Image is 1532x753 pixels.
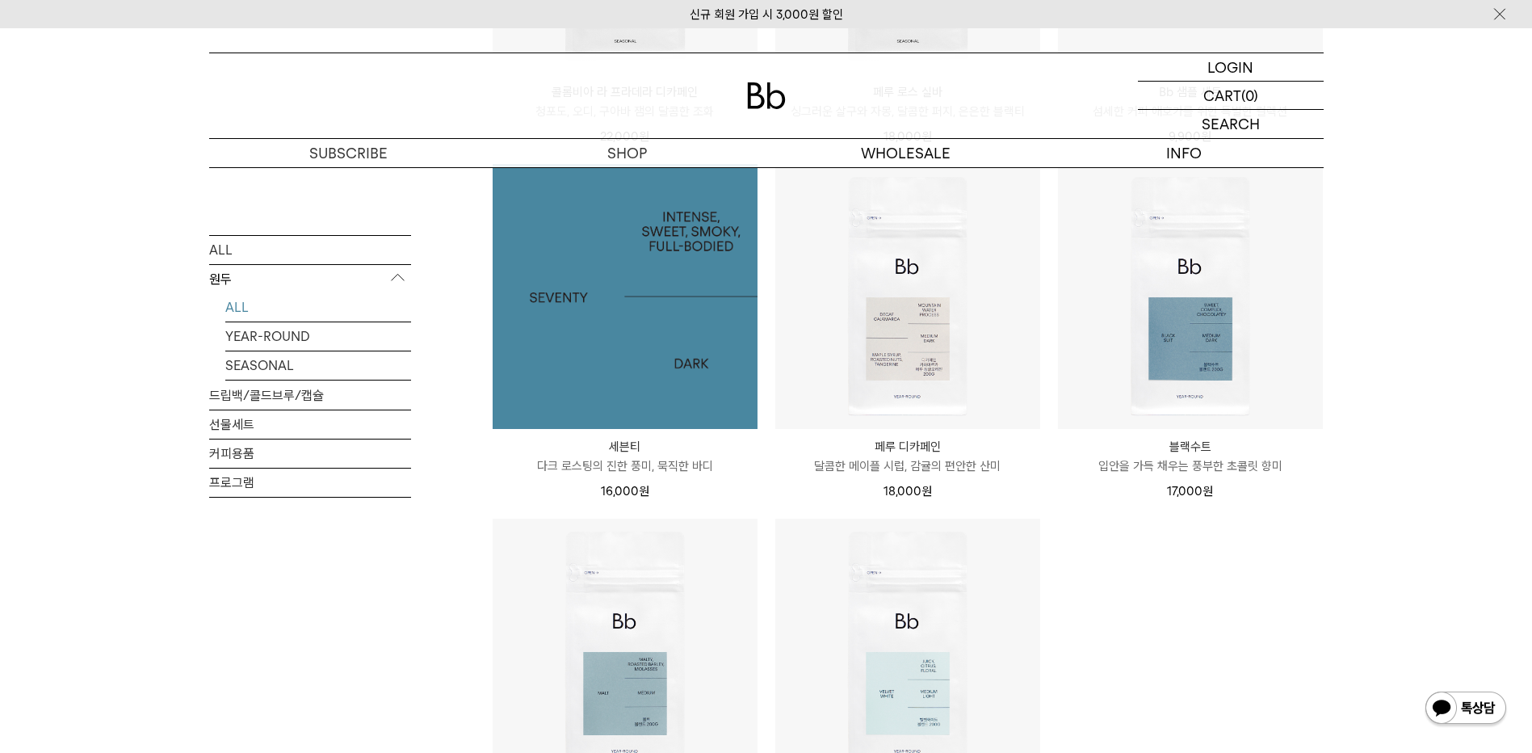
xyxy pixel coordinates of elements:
[493,437,758,456] p: 세븐티
[225,292,411,321] a: ALL
[1058,437,1323,456] p: 블랙수트
[639,484,649,498] span: 원
[1203,484,1213,498] span: 원
[1138,53,1324,82] a: LOGIN
[209,235,411,263] a: ALL
[1202,110,1260,138] p: SEARCH
[775,437,1040,476] a: 페루 디카페인 달콤한 메이플 시럽, 감귤의 편안한 산미
[775,456,1040,476] p: 달콤한 메이플 시럽, 감귤의 편안한 산미
[1207,53,1253,81] p: LOGIN
[1058,456,1323,476] p: 입안을 가득 채우는 풍부한 초콜릿 향미
[493,164,758,429] img: 1000000256_add2_011.jpg
[747,82,786,109] img: 로고
[209,410,411,438] a: 선물세트
[1058,437,1323,476] a: 블랙수트 입안을 가득 채우는 풍부한 초콜릿 향미
[209,264,411,293] p: 원두
[225,351,411,379] a: SEASONAL
[209,381,411,409] a: 드립백/콜드브루/캡슐
[1203,82,1241,109] p: CART
[921,484,932,498] span: 원
[1045,139,1324,167] p: INFO
[766,139,1045,167] p: WHOLESALE
[775,164,1040,429] img: 페루 디카페인
[775,437,1040,456] p: 페루 디카페인
[209,139,488,167] a: SUBSCRIBE
[601,484,649,498] span: 16,000
[884,484,932,498] span: 18,000
[488,139,766,167] a: SHOP
[225,322,411,350] a: YEAR-ROUND
[493,164,758,429] a: 세븐티
[209,439,411,467] a: 커피용품
[1167,484,1213,498] span: 17,000
[690,7,843,22] a: 신규 회원 가입 시 3,000원 할인
[1241,82,1258,109] p: (0)
[493,437,758,476] a: 세븐티 다크 로스팅의 진한 풍미, 묵직한 바디
[1424,690,1508,729] img: 카카오톡 채널 1:1 채팅 버튼
[1138,82,1324,110] a: CART (0)
[493,456,758,476] p: 다크 로스팅의 진한 풍미, 묵직한 바디
[1058,164,1323,429] img: 블랙수트
[209,468,411,496] a: 프로그램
